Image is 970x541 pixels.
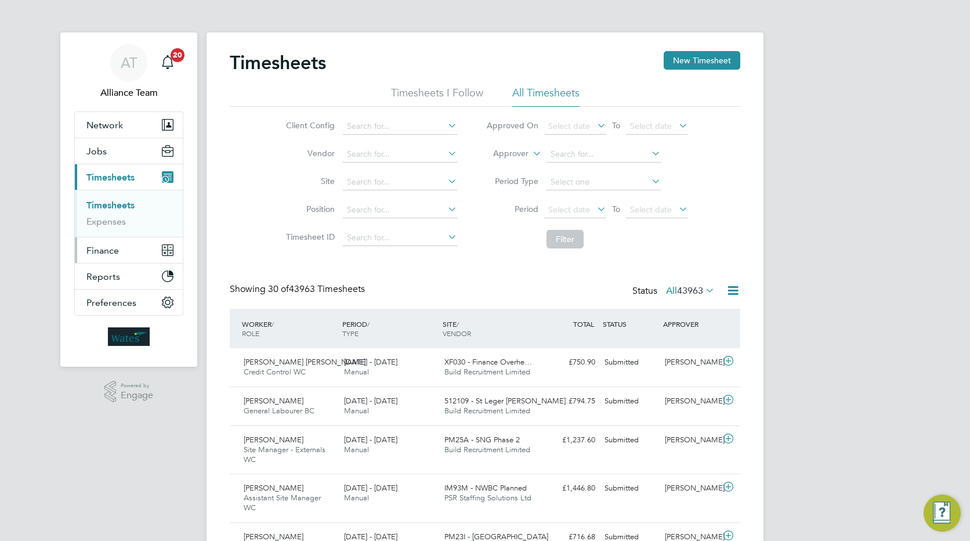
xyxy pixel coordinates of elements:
div: Submitted [600,479,660,498]
span: 30 of [268,283,289,295]
nav: Main navigation [60,33,197,367]
div: [PERSON_NAME] [660,392,721,411]
span: AT [121,55,137,70]
span: VENDOR [443,329,471,338]
div: £750.90 [540,353,600,372]
span: PM25A - SNG Phase 2 [444,435,520,445]
span: Engage [121,391,153,401]
span: Credit Control WC [244,367,306,377]
span: Build Recruitment Limited [444,445,530,455]
span: 20 [171,48,184,62]
span: Manual [344,445,369,455]
button: Reports [75,264,183,289]
span: Reports [86,271,120,282]
span: [DATE] - [DATE] [344,396,397,406]
span: ROLE [242,329,259,338]
input: Select one [546,174,661,190]
button: Engage Resource Center [924,495,961,532]
div: STATUS [600,313,660,334]
span: Site Manager - Externals WC [244,445,325,464]
label: Approved On [486,120,538,131]
span: TOTAL [573,319,594,329]
input: Search for... [546,146,661,163]
button: Network [75,112,183,138]
div: Showing [230,283,367,295]
span: Select date [548,204,590,215]
span: Select date [630,204,672,215]
div: PERIOD [339,313,440,344]
label: Approver [476,148,529,160]
span: Manual [344,367,369,377]
div: WORKER [239,313,339,344]
div: Submitted [600,431,660,450]
span: Build Recruitment Limited [444,406,530,416]
input: Search for... [343,118,457,135]
span: General Labourer BC [244,406,314,416]
span: Select date [548,121,590,131]
label: Timesheet ID [283,232,335,242]
span: XF030 - Finance Overhe… [444,357,532,367]
span: IM93M - NWBC Planned [444,483,527,493]
div: £794.75 [540,392,600,411]
span: [PERSON_NAME] [244,435,303,445]
div: [PERSON_NAME] [660,431,721,450]
button: Filter [546,230,584,248]
input: Search for... [343,230,457,246]
label: Site [283,176,335,186]
span: Powered by [121,381,153,391]
span: Build Recruitment Limited [444,367,530,377]
div: APPROVER [660,313,721,334]
span: [PERSON_NAME] [244,483,303,493]
div: Timesheets [75,190,183,237]
span: Network [86,120,123,131]
div: [PERSON_NAME] [660,479,721,498]
span: [PERSON_NAME] [244,396,303,406]
div: Submitted [600,392,660,411]
input: Search for... [343,202,457,218]
a: ATAlliance Team [74,44,183,100]
span: Preferences [86,297,136,308]
span: Manual [344,406,369,416]
label: Period Type [486,176,538,186]
span: Jobs [86,146,107,157]
span: / [457,319,459,329]
button: Finance [75,237,183,263]
span: To [609,118,624,133]
span: Finance [86,245,119,256]
div: [PERSON_NAME] [660,353,721,372]
span: [DATE] - [DATE] [344,483,397,493]
label: Position [283,204,335,214]
button: New Timesheet [664,51,740,70]
button: Jobs [75,138,183,164]
label: Vendor [283,148,335,158]
input: Search for... [343,146,457,163]
button: Timesheets [75,164,183,190]
li: Timesheets I Follow [391,86,483,107]
span: To [609,201,624,217]
span: 43963 [677,285,703,297]
a: Expenses [86,216,126,227]
label: Client Config [283,120,335,131]
div: £1,237.60 [540,431,600,450]
div: £1,446.80 [540,479,600,498]
input: Search for... [343,174,457,190]
label: Period [486,204,538,214]
h2: Timesheets [230,51,326,74]
span: TYPE [342,329,359,338]
label: All [666,285,715,297]
span: 512109 - St Leger [PERSON_NAME]… [444,396,573,406]
span: Select date [630,121,672,131]
span: Alliance Team [74,86,183,100]
a: Powered byEngage [104,381,154,403]
a: 20 [156,44,179,81]
a: Timesheets [86,200,135,211]
div: SITE [440,313,540,344]
a: Go to home page [74,327,183,346]
div: Status [632,283,717,300]
button: Preferences [75,290,183,315]
span: Manual [344,493,369,503]
span: [DATE] - [DATE] [344,435,397,445]
span: [PERSON_NAME] [PERSON_NAME] [244,357,365,367]
li: All Timesheets [512,86,580,107]
span: PSR Staffing Solutions Ltd [444,493,531,503]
